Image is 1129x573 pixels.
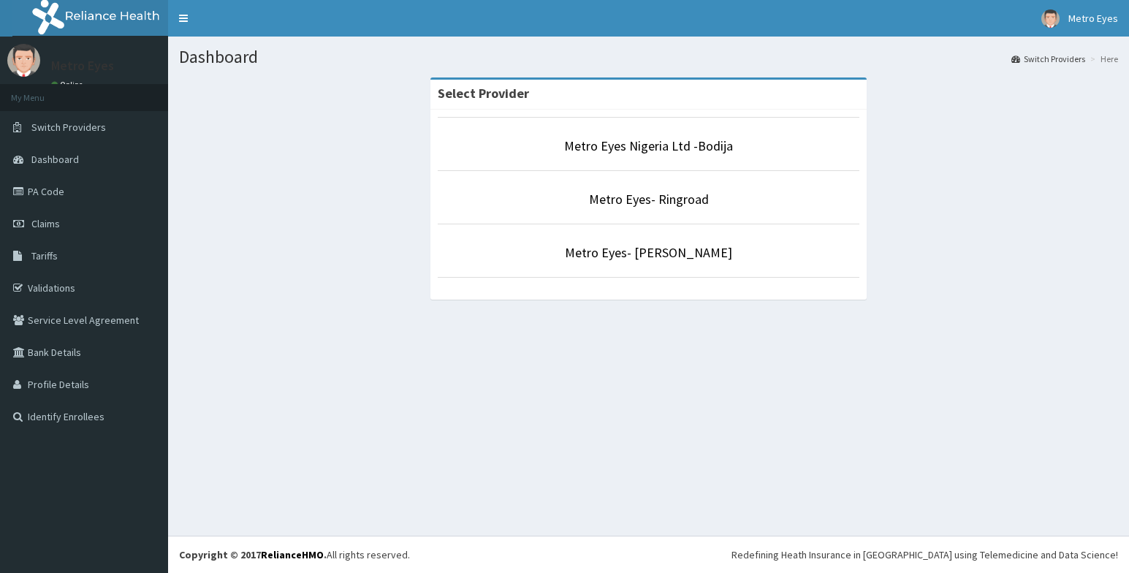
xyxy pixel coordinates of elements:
[31,121,106,134] span: Switch Providers
[438,85,529,102] strong: Select Provider
[1087,53,1118,65] li: Here
[564,137,733,154] a: Metro Eyes Nigeria Ltd -Bodija
[179,48,1118,67] h1: Dashboard
[1068,12,1118,25] span: Metro Eyes
[31,153,79,166] span: Dashboard
[565,244,732,261] a: Metro Eyes- [PERSON_NAME]
[179,548,327,561] strong: Copyright © 2017 .
[51,80,86,90] a: Online
[731,547,1118,562] div: Redefining Heath Insurance in [GEOGRAPHIC_DATA] using Telemedicine and Data Science!
[7,44,40,77] img: User Image
[31,217,60,230] span: Claims
[261,548,324,561] a: RelianceHMO
[168,536,1129,573] footer: All rights reserved.
[1041,10,1060,28] img: User Image
[589,191,709,208] a: Metro Eyes- Ringroad
[31,249,58,262] span: Tariffs
[51,59,114,72] p: Metro Eyes
[1011,53,1085,65] a: Switch Providers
